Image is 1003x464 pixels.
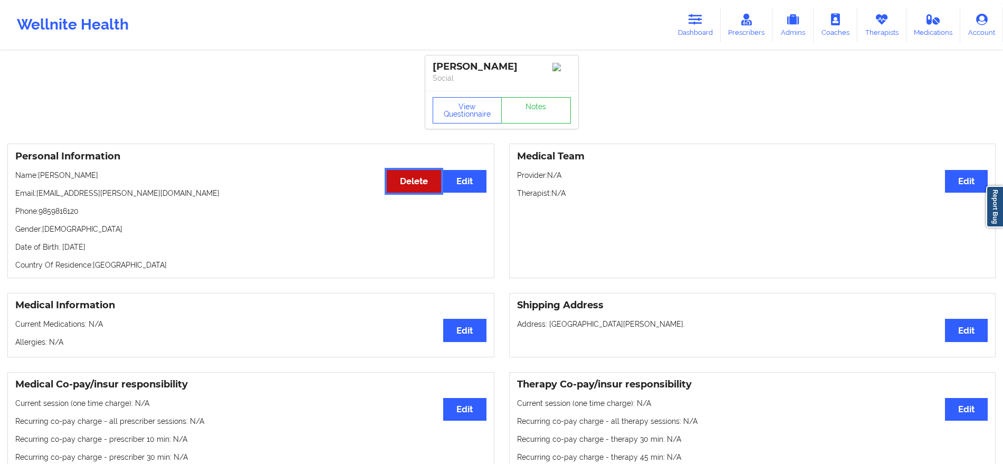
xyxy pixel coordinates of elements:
p: Recurring co-pay charge - therapy 45 min : N/A [517,452,988,462]
h3: Shipping Address [517,299,988,311]
p: Gender: [DEMOGRAPHIC_DATA] [15,224,486,234]
p: Provider: N/A [517,170,988,181]
p: Recurring co-pay charge - prescriber 10 min : N/A [15,434,486,444]
h3: Medical Team [517,150,988,163]
a: Account [960,7,1003,42]
h3: Medical Co-pay/insur responsibility [15,378,486,391]
h3: Medical Information [15,299,486,311]
p: Email: [EMAIL_ADDRESS][PERSON_NAME][DOMAIN_NAME] [15,188,486,198]
div: [PERSON_NAME] [433,61,571,73]
p: Phone: 9859816120 [15,206,486,216]
p: Recurring co-pay charge - prescriber 30 min : N/A [15,452,486,462]
button: Edit [443,398,486,421]
button: Edit [443,170,486,193]
img: Image%2Fplaceholer-image.png [552,63,571,71]
a: Prescribers [721,7,773,42]
p: Current session (one time charge): N/A [15,398,486,409]
h3: Therapy Co-pay/insur responsibility [517,378,988,391]
button: Edit [945,170,988,193]
button: View Questionnaire [433,97,502,124]
p: Allergies: N/A [15,337,486,347]
p: Country Of Residence: [GEOGRAPHIC_DATA] [15,260,486,270]
button: Edit [945,398,988,421]
p: Current Medications: N/A [15,319,486,329]
p: Date of Birth: [DATE] [15,242,486,252]
a: Notes [501,97,571,124]
button: Edit [443,319,486,342]
a: Report Bug [986,186,1003,228]
a: Therapists [857,7,906,42]
p: Current session (one time charge): N/A [517,398,988,409]
a: Dashboard [670,7,721,42]
a: Coaches [814,7,857,42]
p: Recurring co-pay charge - all prescriber sessions : N/A [15,416,486,427]
button: Edit [945,319,988,342]
p: Social [433,73,571,83]
p: Therapist: N/A [517,188,988,198]
a: Admins [772,7,814,42]
p: Address: [GEOGRAPHIC_DATA][PERSON_NAME]. [517,319,988,329]
p: Name: [PERSON_NAME] [15,170,486,181]
p: Recurring co-pay charge - all therapy sessions : N/A [517,416,988,427]
a: Medications [906,7,961,42]
p: Recurring co-pay charge - therapy 30 min : N/A [517,434,988,444]
button: Delete [387,170,441,193]
h3: Personal Information [15,150,486,163]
